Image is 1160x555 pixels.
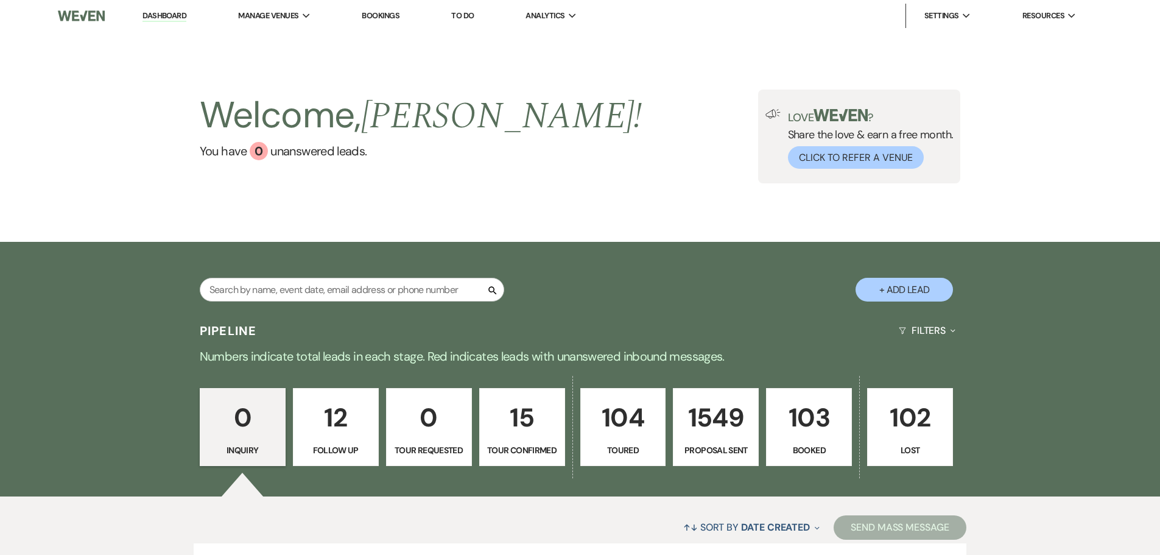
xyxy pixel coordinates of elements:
a: 1549Proposal Sent [673,388,759,466]
p: Proposal Sent [681,444,751,457]
h2: Welcome, [200,90,642,142]
p: Inquiry [208,444,278,457]
a: 15Tour Confirmed [479,388,565,466]
p: 103 [774,397,844,438]
button: Sort By Date Created [678,511,824,543]
p: Booked [774,444,844,457]
button: Send Mass Message [834,515,966,540]
p: Love ? [788,109,954,123]
span: [PERSON_NAME] ! [361,88,642,144]
a: You have 0 unanswered leads. [200,142,642,160]
input: Search by name, event date, email address or phone number [200,278,504,302]
span: Resources [1022,10,1064,22]
p: Numbers indicate total leads in each stage. Red indicates leads with unanswered inbound messages. [142,347,1019,366]
p: 1549 [681,397,751,438]
div: Share the love & earn a free month. [781,109,954,169]
span: ↑↓ [683,521,698,534]
button: + Add Lead [856,278,953,302]
img: Weven Logo [58,3,104,29]
a: 102Lost [867,388,953,466]
p: 15 [487,397,557,438]
a: 12Follow Up [293,388,379,466]
p: 102 [875,397,945,438]
p: 0 [394,397,464,438]
img: weven-logo-green.svg [814,109,868,121]
p: 104 [588,397,658,438]
button: Filters [894,314,960,347]
a: 0Inquiry [200,388,286,466]
a: Dashboard [142,10,186,22]
a: 104Toured [580,388,666,466]
p: 12 [301,397,371,438]
a: 0Tour Requested [386,388,472,466]
span: Settings [924,10,959,22]
p: Tour Confirmed [487,444,557,457]
span: Manage Venues [238,10,298,22]
span: Date Created [741,521,810,534]
p: Follow Up [301,444,371,457]
span: Analytics [526,10,564,22]
a: 103Booked [766,388,852,466]
h3: Pipeline [200,322,257,339]
a: To Do [451,10,474,21]
p: Toured [588,444,658,457]
div: 0 [250,142,268,160]
a: Bookings [362,10,399,21]
p: Tour Requested [394,444,464,457]
p: Lost [875,444,945,457]
p: 0 [208,397,278,438]
button: Click to Refer a Venue [788,146,924,169]
img: loud-speaker-illustration.svg [765,109,781,119]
